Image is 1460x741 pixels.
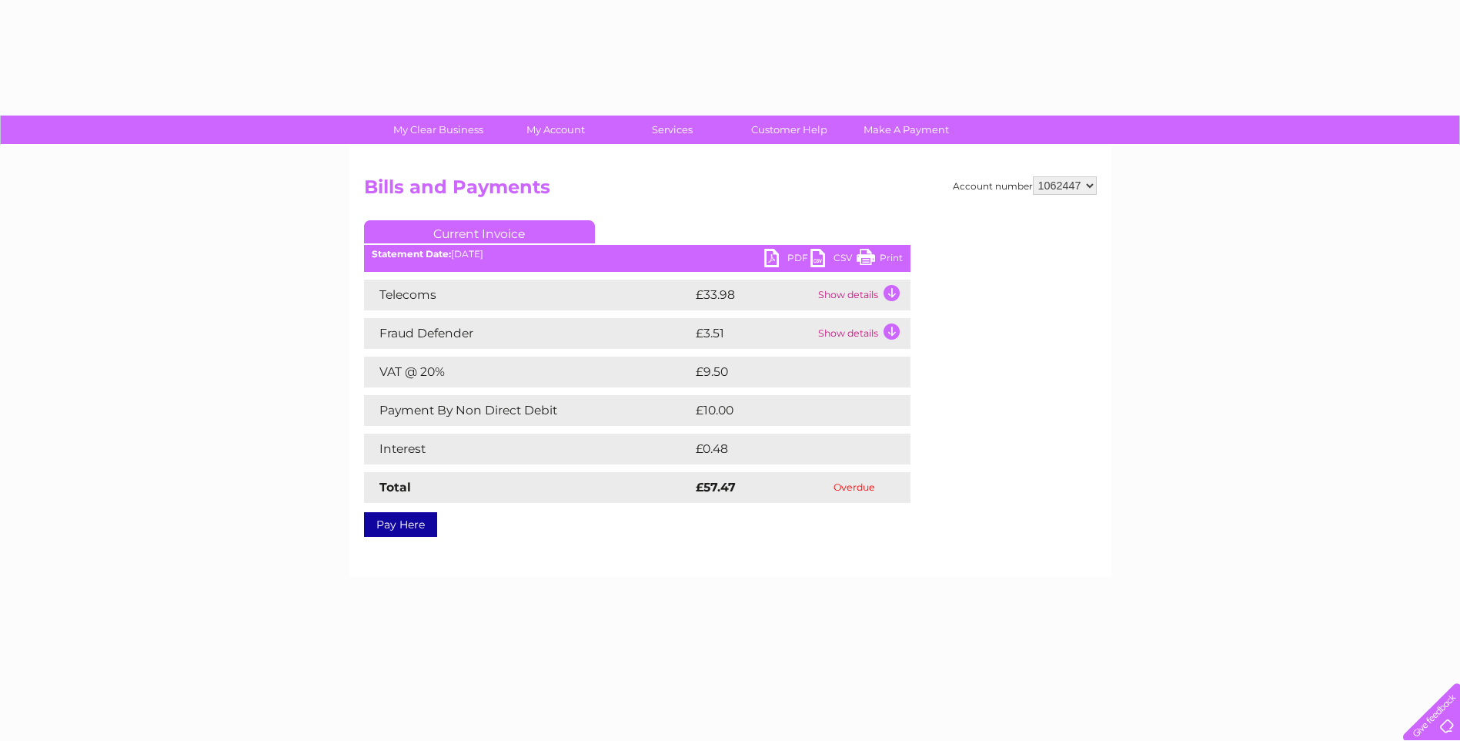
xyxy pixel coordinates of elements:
[692,434,875,464] td: £0.48
[372,248,451,260] b: Statement Date:
[364,395,692,426] td: Payment By Non Direct Debit
[843,116,970,144] a: Make A Payment
[492,116,619,144] a: My Account
[810,249,857,271] a: CSV
[609,116,736,144] a: Services
[364,220,595,243] a: Current Invoice
[364,249,910,260] div: [DATE]
[764,249,810,271] a: PDF
[692,318,814,349] td: £3.51
[814,280,910,310] td: Show details
[364,357,692,387] td: VAT @ 20%
[857,249,903,271] a: Print
[814,318,910,349] td: Show details
[379,480,411,495] strong: Total
[364,280,692,310] td: Telecoms
[364,318,692,349] td: Fraud Defender
[364,512,437,537] a: Pay Here
[692,357,875,387] td: £9.50
[364,176,1097,206] h2: Bills and Payments
[953,176,1097,195] div: Account number
[726,116,853,144] a: Customer Help
[692,395,879,426] td: £10.00
[375,116,502,144] a: My Clear Business
[696,480,736,495] strong: £57.47
[692,280,814,310] td: £33.98
[799,472,910,503] td: Overdue
[364,434,692,464] td: Interest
